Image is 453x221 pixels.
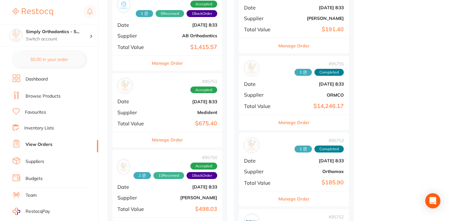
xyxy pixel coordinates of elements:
b: [DATE] 8:33 [154,184,217,189]
span: Received [156,10,184,17]
span: Completed [314,69,344,76]
a: Suppliers [26,158,44,165]
img: RestocqPay [13,208,20,215]
span: # 95752 [295,214,344,219]
span: Date [117,22,149,28]
b: [DATE] 8:33 [281,158,344,163]
span: Completed [314,146,344,152]
span: Total Value [244,27,276,32]
a: RestocqPay [13,208,50,215]
b: AB Orthodontics [154,33,217,38]
b: $191.40 [281,26,344,33]
a: Dashboard [26,76,48,82]
span: Supplier [117,110,149,115]
span: Accepted [190,163,217,170]
span: Total Value [244,103,276,109]
a: Favourites [25,109,46,116]
span: Date [117,184,149,190]
span: Date [244,5,276,10]
p: Switch account [26,36,90,42]
span: Received [136,10,153,17]
button: Manage Order [152,132,183,147]
span: Date [244,158,276,164]
span: Received [134,172,151,179]
button: Manage Order [278,115,310,130]
span: Back orders [187,10,217,17]
b: [DATE] 8:33 [154,22,217,27]
button: Manage Order [278,38,310,53]
b: [PERSON_NAME] [281,16,344,21]
span: RestocqPay [26,208,50,215]
span: # 95751 [190,79,217,84]
b: [PERSON_NAME] [154,195,217,200]
span: Accepted [190,87,217,93]
span: Total Value [117,206,149,212]
span: # 95755 [295,61,344,66]
a: Inventory Lists [24,125,54,131]
img: Medident [119,80,131,92]
b: ORMCO [281,93,344,98]
img: Restocq Logo [13,8,53,16]
b: $1,415.57 [154,44,217,51]
span: Supplier [244,92,276,98]
button: Manage Order [152,56,183,71]
a: Budgets [26,176,43,182]
span: Received [295,69,312,76]
img: AB Orthodontics [119,0,128,10]
span: Received [153,172,184,179]
b: $675.40 [154,120,217,127]
b: [DATE] 8:33 [281,5,344,10]
span: Date [117,99,149,104]
img: Simply Orthodontics - Sunbury [10,29,22,42]
span: Total Value [244,180,276,186]
img: ORMCO [246,63,258,75]
a: View Orders [26,141,52,148]
a: Browse Products [26,93,61,99]
span: Accepted [190,1,217,8]
span: Total Value [117,44,149,50]
a: Team [26,192,37,199]
span: Total Value [117,121,149,126]
span: Back orders [187,172,217,179]
b: Medident [154,110,217,115]
span: # 95753 [295,138,344,143]
span: Date [244,81,276,87]
div: Medident#95751AcceptedDate[DATE] 8:33SupplierMedidentTotal Value$675.40Manage Order [112,73,222,147]
b: [DATE] 8:33 [154,99,217,104]
h4: Simply Orthodontics - Sunbury [26,29,90,35]
span: Received [295,146,312,152]
span: # 95750 [130,155,217,160]
span: Supplier [117,33,149,39]
img: Adam Dental [119,162,128,171]
span: Supplier [117,195,149,200]
span: Supplier [244,15,276,21]
button: $0.00 in your order [13,52,86,67]
b: [DATE] 8:33 [281,81,344,87]
span: Supplier [244,169,276,174]
img: Orthomax [246,139,258,151]
div: Open Intercom Messenger [425,193,440,208]
b: Orthomax [281,169,344,174]
b: $185.90 [281,179,344,186]
b: $498.03 [154,206,217,212]
button: Manage Order [278,191,310,206]
b: $14,246.17 [281,103,344,110]
a: Restocq Logo [13,5,53,19]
